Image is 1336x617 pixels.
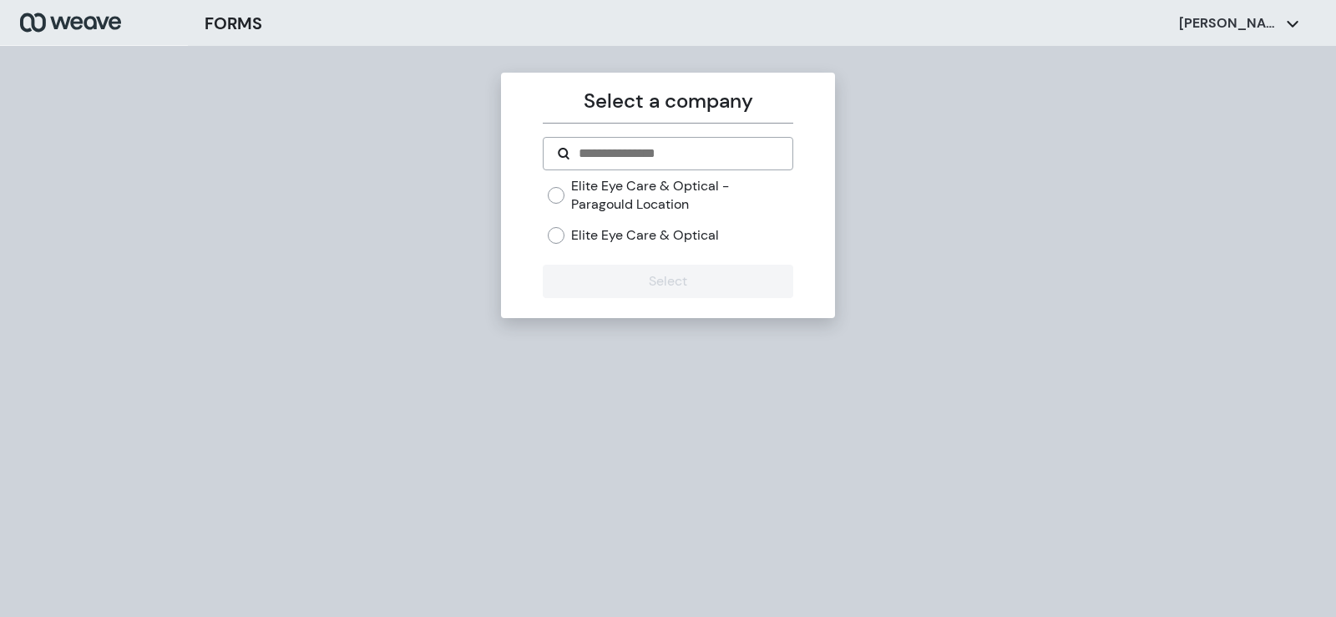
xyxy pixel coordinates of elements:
[543,86,792,116] p: Select a company
[571,177,792,213] label: Elite Eye Care & Optical - Paragould Location
[577,144,778,164] input: Search
[205,11,262,36] h3: FORMS
[571,226,719,245] label: Elite Eye Care & Optical
[1179,14,1279,33] p: [PERSON_NAME]
[543,265,792,298] button: Select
